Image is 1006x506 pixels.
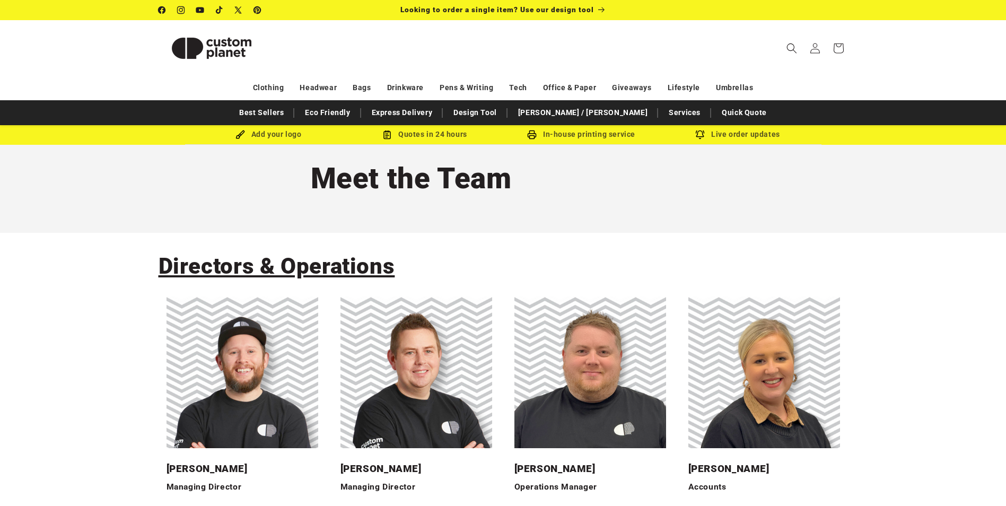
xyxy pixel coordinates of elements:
[400,5,594,14] span: Looking to order a single item? Use our design tool
[440,78,493,97] a: Pens & Writing
[716,103,772,122] a: Quick Quote
[234,103,289,122] a: Best Sellers
[167,461,318,476] h3: [PERSON_NAME]
[253,78,284,97] a: Clothing
[159,253,395,279] span: Directors & Operations
[688,482,727,492] strong: Accounts
[190,128,347,141] div: Add your logo
[660,128,816,141] div: Live order updates
[387,78,424,97] a: Drinkware
[509,78,527,97] a: Tech
[716,78,753,97] a: Umbrellas
[663,103,706,122] a: Services
[159,24,265,72] img: Custom Planet
[340,461,492,476] h3: [PERSON_NAME]
[612,78,651,97] a: Giveaways
[503,128,660,141] div: In-house printing service
[695,130,705,139] img: Order updates
[382,130,392,139] img: Order Updates Icon
[514,482,597,492] strong: Operations Manager
[513,103,653,122] a: [PERSON_NAME] / [PERSON_NAME]
[527,130,537,139] img: In-house printing
[311,160,696,197] h1: Meet the Team
[154,20,268,76] a: Custom Planet
[366,103,438,122] a: Express Delivery
[780,37,803,60] summary: Search
[300,78,337,97] a: Headwear
[448,103,502,122] a: Design Tool
[300,103,355,122] a: Eco Friendly
[543,78,596,97] a: Office & Paper
[235,130,245,139] img: Brush Icon
[167,482,242,492] strong: Managing Director
[514,461,666,476] h3: [PERSON_NAME]
[353,78,371,97] a: Bags
[668,78,700,97] a: Lifestyle
[688,461,840,476] h3: [PERSON_NAME]
[347,128,503,141] div: Quotes in 24 hours
[340,482,416,492] strong: Managing Director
